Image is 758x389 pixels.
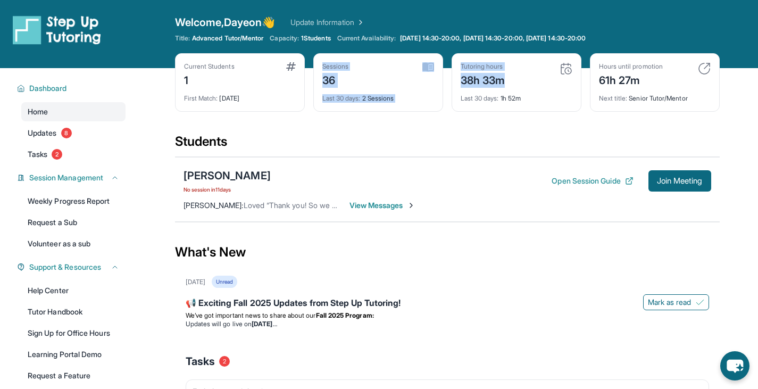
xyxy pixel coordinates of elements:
span: Mark as read [648,297,692,308]
span: Home [28,106,48,117]
a: Learning Portal Demo [21,345,126,364]
div: 📢 Exciting Fall 2025 Updates from Step Up Tutoring! [186,296,709,311]
div: 38h 33m [461,71,505,88]
span: Loved “Thank you! So we will start at 6:30.” [244,201,389,210]
div: 1 [184,71,235,88]
img: card [560,62,572,75]
span: Next title : [599,94,628,102]
button: Join Meeting [648,170,711,192]
span: 2 [52,149,62,160]
img: card [698,62,711,75]
img: logo [13,15,101,45]
span: Session Management [29,172,103,183]
span: First Match : [184,94,218,102]
span: Dashboard [29,83,67,94]
a: Sign Up for Office Hours [21,324,126,343]
div: 61h 27m [599,71,663,88]
button: chat-button [720,351,749,380]
img: Chevron-Right [407,201,415,210]
span: 2 [219,356,230,367]
strong: [DATE] [252,320,277,328]
div: [PERSON_NAME] [184,168,271,183]
a: [DATE] 14:30-20:00, [DATE] 14:30-20:00, [DATE] 14:30-20:00 [398,34,588,43]
div: [DATE] [186,278,205,286]
img: Chevron Right [354,17,365,28]
span: Title: [175,34,190,43]
div: Senior Tutor/Mentor [599,88,711,103]
a: Help Center [21,281,126,300]
a: Tutor Handbook [21,302,126,321]
span: Welcome, Dayeon 👋 [175,15,276,30]
a: Updates8 [21,123,126,143]
a: Request a Feature [21,366,126,385]
span: Advanced Tutor/Mentor [192,34,263,43]
button: Session Management [25,172,119,183]
button: Support & Resources [25,262,119,272]
span: Join Meeting [657,178,703,184]
span: Tasks [186,354,215,369]
div: 36 [322,71,349,88]
span: 8 [61,128,72,138]
img: Mark as read [696,298,704,307]
div: 2 Sessions [322,88,434,103]
strong: Fall 2025 Program: [316,311,374,319]
a: Home [21,102,126,121]
li: Updates will go live on [186,320,709,328]
span: Last 30 days : [461,94,499,102]
button: Mark as read [643,294,709,310]
a: Update Information [290,17,365,28]
span: Support & Resources [29,262,101,272]
span: Tasks [28,149,47,160]
div: What's New [175,229,720,276]
div: Current Students [184,62,235,71]
span: Updates [28,128,57,138]
span: Capacity: [270,34,299,43]
div: Sessions [322,62,349,71]
div: Hours until promotion [599,62,663,71]
a: Tasks2 [21,145,126,164]
a: Weekly Progress Report [21,192,126,211]
span: Last 30 days : [322,94,361,102]
span: 1 Students [301,34,331,43]
div: Students [175,133,720,156]
span: We’ve got important news to share about our [186,311,316,319]
img: card [422,62,434,72]
button: Open Session Guide [552,176,633,186]
a: Request a Sub [21,213,126,232]
div: Tutoring hours [461,62,505,71]
div: [DATE] [184,88,296,103]
span: View Messages [349,200,416,211]
span: [PERSON_NAME] : [184,201,244,210]
span: [DATE] 14:30-20:00, [DATE] 14:30-20:00, [DATE] 14:30-20:00 [400,34,586,43]
div: Unread [212,276,237,288]
img: card [286,62,296,71]
a: Volunteer as a sub [21,234,126,253]
span: No session in 11 days [184,185,271,194]
span: Current Availability: [337,34,396,43]
div: 1h 52m [461,88,572,103]
button: Dashboard [25,83,119,94]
